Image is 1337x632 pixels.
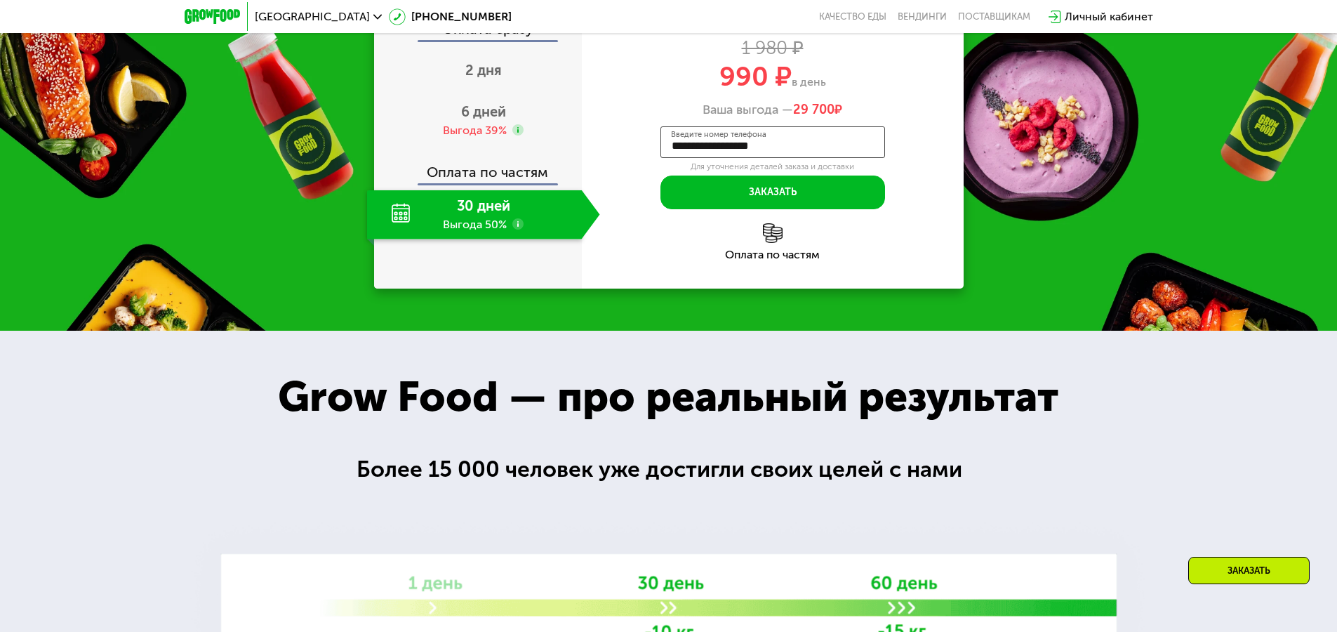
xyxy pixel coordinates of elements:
a: Качество еды [819,11,886,22]
label: Введите номер телефона [671,131,766,138]
span: 2 дня [465,62,502,79]
div: Grow Food — про реальный результат [247,365,1089,428]
img: l6xcnZfty9opOoJh.png [763,223,783,243]
div: Оплата по частям [582,249,964,261]
div: Личный кабинет [1065,8,1153,25]
button: Заказать [660,176,885,209]
span: ₽ [793,103,842,118]
div: Выгода 39% [443,123,507,138]
a: Вендинги [898,11,947,22]
div: Заказать [1188,557,1310,584]
span: в день [792,75,826,88]
div: Для уточнения деталей заказа и доставки [660,162,885,173]
div: 1 980 ₽ [582,41,964,56]
div: Ваша выгода — [582,103,964,118]
div: Более 15 000 человек уже достигли своих целей с нами [357,452,980,487]
div: Оплата по частям [375,151,582,183]
div: поставщикам [958,11,1030,22]
span: 29 700 [793,102,834,117]
span: [GEOGRAPHIC_DATA] [255,11,370,22]
div: Оплата сразу [375,22,582,40]
a: [PHONE_NUMBER] [389,8,512,25]
span: 6 дней [461,103,506,120]
span: 990 ₽ [719,60,792,93]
